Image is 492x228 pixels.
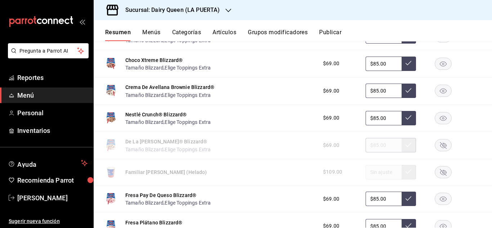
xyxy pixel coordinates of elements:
div: , [125,118,211,126]
button: Menús [142,29,160,41]
input: Sin ajuste [366,84,402,98]
button: Fresa Pay De Queso Blizzard® [125,192,196,199]
div: , [125,199,211,206]
img: Preview [105,193,117,205]
button: Resumen [105,29,131,41]
input: Sin ajuste [366,111,402,125]
span: Pregunta a Parrot AI [19,47,77,55]
span: Reportes [17,73,88,82]
span: Recomienda Parrot [17,175,88,185]
span: Ayuda [17,159,78,167]
div: navigation tabs [105,29,492,41]
span: [PERSON_NAME] [17,193,88,203]
h3: Sucursal: Dairy Queen (LA PUERTA) [120,6,220,14]
a: Pregunta a Parrot AI [5,52,89,60]
button: Tamaño Blizzard [125,64,164,71]
img: Preview [105,85,117,97]
span: Menú [17,90,88,100]
button: Pregunta a Parrot AI [8,43,89,58]
span: Personal [17,108,88,118]
button: Categorías [172,29,201,41]
button: Fresa Plátano Blizzard® [125,219,182,226]
button: Elige Toppings Extra [165,64,211,71]
button: Elige Toppings Extra [165,91,211,99]
button: Elige Toppings Extra [165,199,211,206]
button: Choco Xtreme Blizzard® [125,57,183,64]
button: open_drawer_menu [79,19,85,24]
span: Sugerir nueva función [9,218,88,225]
button: Tamaño Blizzard [125,91,164,99]
span: $69.00 [323,195,339,203]
input: Sin ajuste [366,57,402,71]
span: $69.00 [323,60,339,67]
button: Crema De Avellana Brownie Blizzard® [125,84,214,91]
button: Tamaño Blizzard [125,199,164,206]
img: Preview [105,58,117,70]
img: Preview [105,112,117,124]
button: Artículos [213,29,236,41]
input: Sin ajuste [366,192,402,206]
span: $69.00 [323,114,339,122]
button: Tamaño Blizzard [125,119,164,126]
span: $69.00 [323,87,339,95]
button: Elige Toppings Extra [165,119,211,126]
button: Grupos modificadores [248,29,308,41]
span: Inventarios [17,126,88,135]
div: , [125,91,214,98]
div: , [125,64,211,71]
button: Nestlé Crunch® Blizzard® [125,111,187,118]
button: Publicar [319,29,341,41]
